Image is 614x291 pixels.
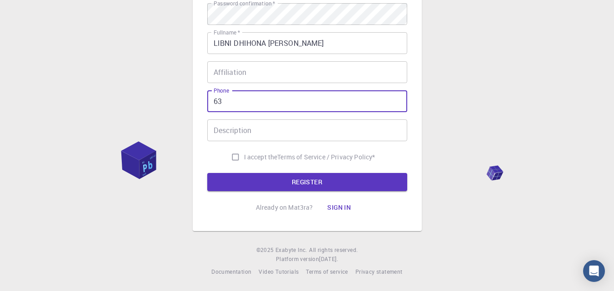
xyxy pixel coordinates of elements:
span: All rights reserved. [309,246,358,255]
span: [DATE] . [319,255,338,262]
span: Documentation [211,268,251,275]
span: Platform version [276,255,319,264]
span: I accept the [244,153,278,162]
span: © 2025 [256,246,275,255]
span: Terms of service [306,268,348,275]
a: Terms of service [306,267,348,276]
p: Already on Mat3ra? [256,203,313,212]
a: Video Tutorials [259,267,299,276]
div: Open Intercom Messenger [583,260,605,282]
button: Sign in [320,198,358,217]
a: [DATE]. [319,255,338,264]
span: Video Tutorials [259,268,299,275]
a: Privacy statement [355,267,403,276]
a: Exabyte Inc. [275,246,307,255]
p: Terms of Service / Privacy Policy * [277,153,375,162]
a: Documentation [211,267,251,276]
label: Fullname [214,29,240,36]
span: Privacy statement [355,268,403,275]
button: REGISTER [207,173,407,191]
a: Terms of Service / Privacy Policy* [277,153,375,162]
label: Phone [214,87,229,94]
span: Exabyte Inc. [275,246,307,253]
